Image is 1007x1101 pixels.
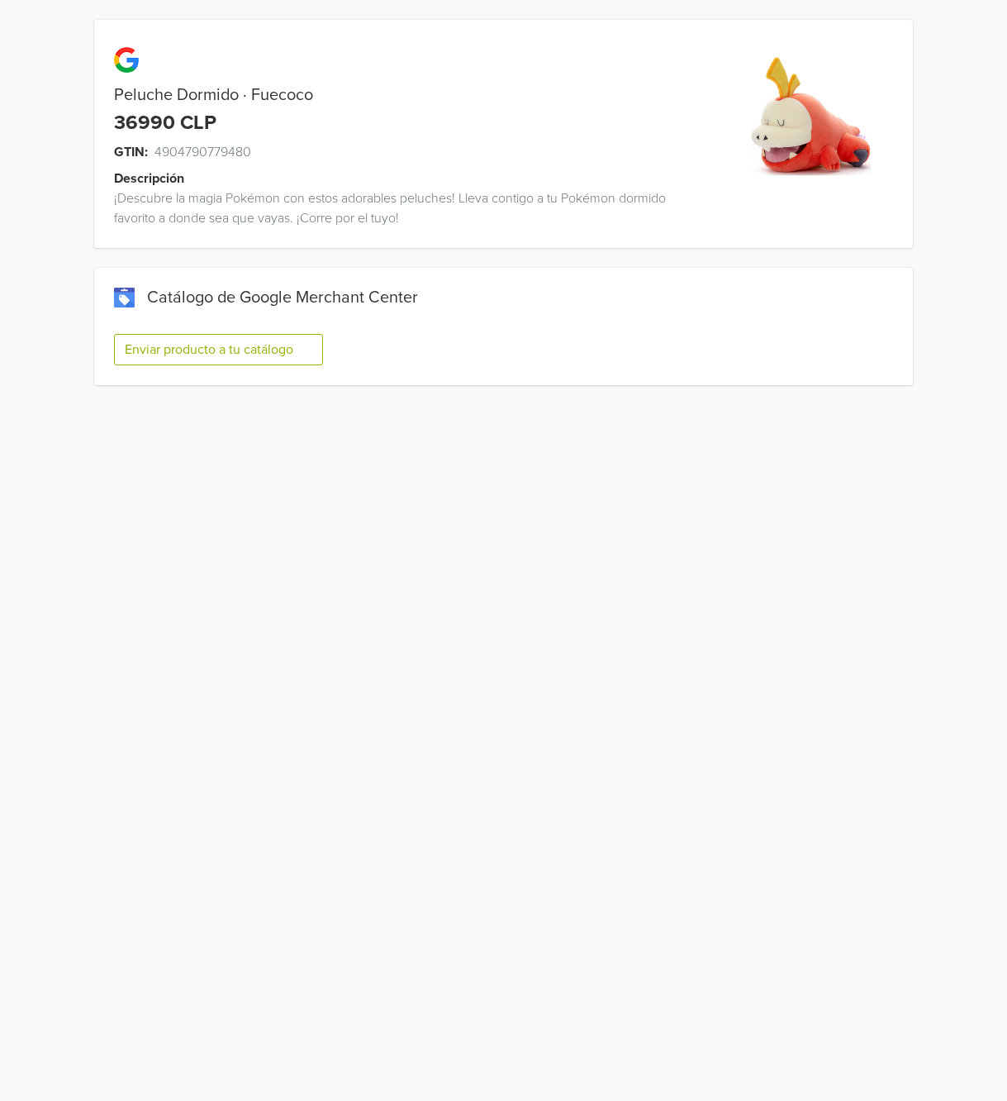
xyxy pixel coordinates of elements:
span: GTIN: [114,142,148,162]
button: Enviar producto a tu catálogo [114,334,323,365]
div: Catálogo de Google Merchant Center [114,288,893,307]
div: Peluche Dormido · Fuecoco [94,85,708,105]
div: ¡Descubre la magia Pokémon con estos adorables peluches! Lleva contigo a tu Pokémon dormido favor... [94,188,708,228]
img: product_image [748,53,873,178]
div: 36990 CLP [114,112,216,136]
div: Descripción [114,169,728,188]
span: 4904790779480 [154,142,251,162]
